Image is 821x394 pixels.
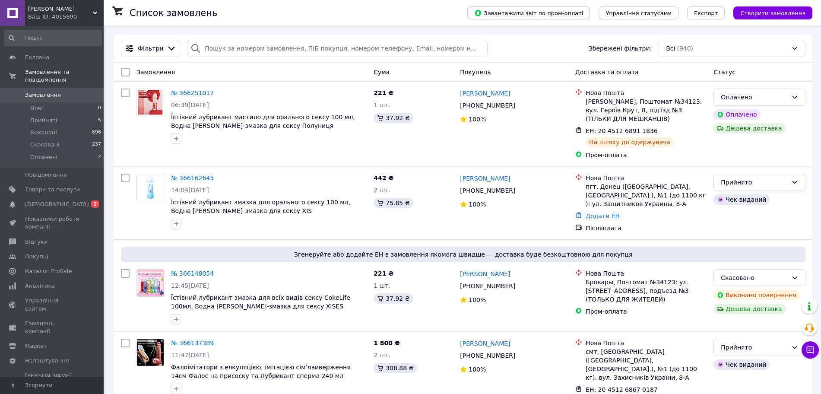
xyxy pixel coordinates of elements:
[171,175,214,181] a: № 366162645
[721,343,788,352] div: Прийнято
[713,304,785,314] div: Дешева доставка
[586,278,707,304] div: Бровары, Почтомат №34123: ул. [STREET_ADDRESS], подъезд №3 (ТОЛЬКО ДЛЯ ЖИТЕЛЕЙ)
[30,141,60,149] span: Скасовані
[130,8,217,18] h1: Список замовлень
[586,97,707,123] div: [PERSON_NAME], Поштомат №34123: вул. Героїв Крут, 8, під'їзд №3 (ТІЛЬКИ ДЛЯ МЕШКАНЦІВ)
[721,92,788,102] div: Оплачено
[575,69,639,76] span: Доставка та оплата
[460,69,491,76] span: Покупець
[677,45,693,52] span: (940)
[92,141,101,149] span: 237
[374,187,390,194] span: 2 шт.
[25,171,67,179] span: Повідомлення
[374,270,393,277] span: 221 ₴
[25,238,48,246] span: Відгуки
[713,290,800,300] div: Виконано повернення
[25,297,80,312] span: Управління сайтом
[25,54,49,61] span: Головна
[171,270,214,277] a: № 366148054
[374,198,413,208] div: 75.85 ₴
[187,40,488,57] input: Пошук за номером замовлення, ПІБ покупця, номером телефону, Email, номером накладної
[136,339,164,366] a: Фото товару
[25,186,80,194] span: Товари та послуги
[586,386,658,393] span: ЕН: 20 4512 6867 0187
[374,340,400,346] span: 1 800 ₴
[586,151,707,159] div: Пром-оплата
[25,91,61,99] span: Замовлення
[92,129,101,137] span: 696
[460,270,510,278] a: [PERSON_NAME]
[694,10,718,16] span: Експорт
[171,199,350,214] a: Їстівний лубрикант змазка для орального сексу 100 мл, Водна [PERSON_NAME]-змазка для сексу XIS
[25,253,48,261] span: Покупці
[713,194,770,205] div: Чек виданий
[586,269,707,278] div: Нова Пошта
[713,123,785,133] div: Дешева доставка
[171,187,209,194] span: 14:04[DATE]
[586,137,674,147] div: На шляху до одержувача
[28,13,104,21] div: Ваш ID: 4015890
[171,102,209,108] span: 06:39[DATE]
[98,117,101,124] span: 5
[136,69,175,76] span: Замовлення
[374,89,393,96] span: 221 ₴
[124,250,802,259] span: Згенеруйте або додайте ЕН в замовлення якомога швидше — доставка буде безкоштовною для покупця
[25,68,104,84] span: Замовлення та повідомлення
[374,102,390,108] span: 1 шт.
[137,270,164,296] img: Фото товару
[721,178,788,187] div: Прийнято
[137,89,164,116] img: Фото товару
[586,347,707,382] div: смт. [GEOGRAPHIC_DATA] ([GEOGRAPHIC_DATA], [GEOGRAPHIC_DATA].), №1 (до 1100 кг): вул. Захисників ...
[171,294,350,310] a: Їстівний лубрикант змазка для всіх видів сексу CokeLife 100мл, Водна [PERSON_NAME]-змазка для сек...
[586,339,707,347] div: Нова Пошта
[474,9,583,17] span: Завантажити звіт по пром-оплаті
[802,341,819,359] button: Чат з покупцем
[687,6,725,19] button: Експорт
[586,213,620,219] a: Додати ЕН
[713,359,770,370] div: Чек виданий
[137,174,164,201] img: Фото товару
[25,215,80,231] span: Показники роботи компанії
[666,44,675,53] span: Всі
[458,184,517,197] div: [PHONE_NUMBER]
[171,364,351,379] a: Фалоімітатори з еякуляцією, імітацією сімʼявиверження 14см Фалос на присоску та Лубрикант сперма ...
[171,89,214,96] a: № 366251017
[460,174,510,183] a: [PERSON_NAME]
[460,89,510,98] a: [PERSON_NAME]
[30,117,57,124] span: Прийняті
[374,175,393,181] span: 442 ₴
[25,320,80,335] span: Гаманець компанії
[30,105,43,112] span: Нові
[374,352,390,359] span: 2 шт.
[599,6,678,19] button: Управління статусами
[98,153,101,161] span: 2
[4,30,102,46] input: Пошук
[138,44,163,53] span: Фільтри
[605,10,672,16] span: Управління статусами
[467,6,590,19] button: Завантажити звіт по пром-оплаті
[25,282,55,290] span: Аналітика
[30,129,57,137] span: Виконані
[740,10,805,16] span: Створити замовлення
[586,127,658,134] span: ЕН: 20 4512 6891 1836
[98,105,101,112] span: 0
[586,182,707,208] div: пгт. Донец ([GEOGRAPHIC_DATA], [GEOGRAPHIC_DATA].), №1 (до 1100 кг ): ул. Защитников Украины, 8-А
[458,350,517,362] div: [PHONE_NUMBER]
[469,366,486,373] span: 100%
[586,224,707,232] div: Післяплата
[458,99,517,111] div: [PHONE_NUMBER]
[469,296,486,303] span: 100%
[374,282,390,289] span: 1 шт.
[713,69,735,76] span: Статус
[458,280,517,292] div: [PHONE_NUMBER]
[91,200,99,208] span: 2
[586,307,707,316] div: Пром-оплата
[586,89,707,97] div: Нова Пошта
[374,69,390,76] span: Cума
[25,357,69,365] span: Налаштування
[374,293,413,304] div: 37.92 ₴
